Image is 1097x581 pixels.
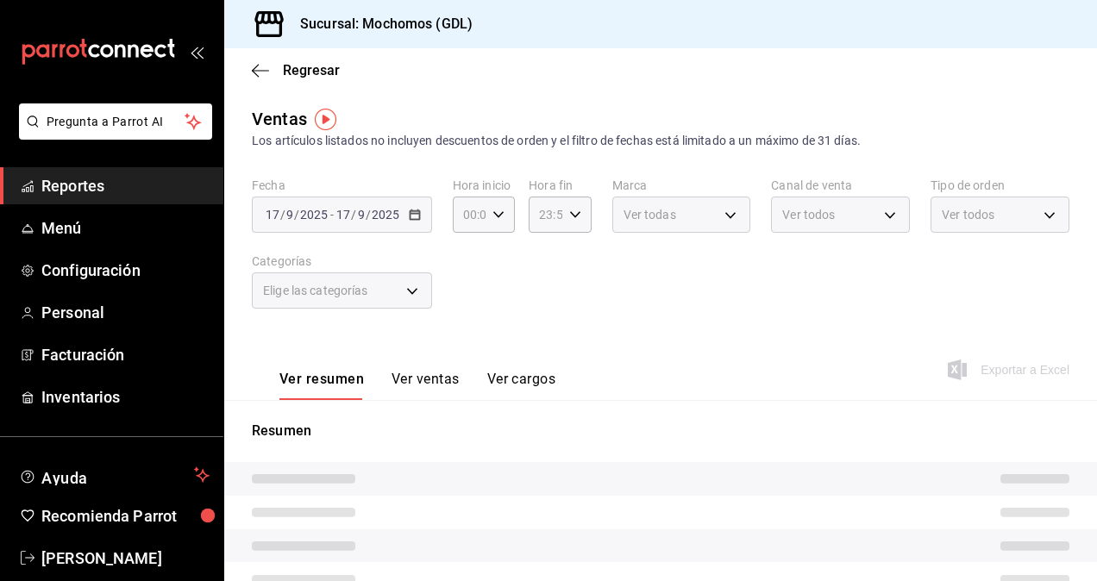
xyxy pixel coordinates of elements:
span: / [294,208,299,222]
input: -- [357,208,366,222]
span: Ver todos [782,206,835,223]
span: Personal [41,301,210,324]
div: Los artículos listados no incluyen descuentos de orden y el filtro de fechas está limitado a un m... [252,132,1069,150]
label: Canal de venta [771,179,910,191]
span: Regresar [283,62,340,78]
input: ---- [299,208,329,222]
input: -- [265,208,280,222]
span: / [351,208,356,222]
input: -- [335,208,351,222]
label: Categorías [252,255,432,267]
label: Marca [612,179,751,191]
span: Ver todas [624,206,676,223]
label: Tipo de orden [931,179,1069,191]
div: Ventas [252,106,307,132]
input: ---- [371,208,400,222]
button: Ver resumen [279,371,364,400]
span: Elige las categorías [263,282,368,299]
label: Fecha [252,179,432,191]
input: -- [285,208,294,222]
span: / [366,208,371,222]
p: Resumen [252,421,1069,441]
span: Pregunta a Parrot AI [47,113,185,131]
button: Ver ventas [392,371,460,400]
span: Facturación [41,343,210,366]
span: - [330,208,334,222]
label: Hora inicio [453,179,515,191]
label: Hora fin [529,179,591,191]
div: navigation tabs [279,371,555,400]
span: Reportes [41,174,210,197]
button: Regresar [252,62,340,78]
span: [PERSON_NAME] [41,547,210,570]
a: Pregunta a Parrot AI [12,125,212,143]
span: Recomienda Parrot [41,504,210,528]
span: Menú [41,216,210,240]
img: Tooltip marker [315,109,336,130]
button: Pregunta a Parrot AI [19,103,212,140]
button: open_drawer_menu [190,45,204,59]
span: Ver todos [942,206,994,223]
span: Ayuda [41,465,187,485]
span: / [280,208,285,222]
button: Ver cargos [487,371,556,400]
span: Inventarios [41,385,210,409]
span: Configuración [41,259,210,282]
h3: Sucursal: Mochomos (GDL) [286,14,473,34]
